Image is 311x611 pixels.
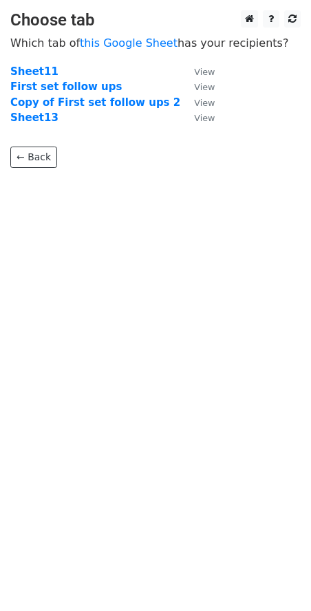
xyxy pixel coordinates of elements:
a: View [180,111,215,124]
a: View [180,81,215,93]
small: View [194,113,215,123]
a: Sheet11 [10,65,58,78]
a: this Google Sheet [80,36,178,50]
h3: Choose tab [10,10,301,30]
small: View [194,82,215,92]
a: View [180,65,215,78]
small: View [194,98,215,108]
a: Sheet13 [10,111,58,124]
p: Which tab of has your recipients? [10,36,301,50]
a: First set follow ups [10,81,122,93]
a: Copy of First set follow ups 2 [10,96,180,109]
a: View [180,96,215,109]
small: View [194,67,215,77]
a: ← Back [10,147,57,168]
